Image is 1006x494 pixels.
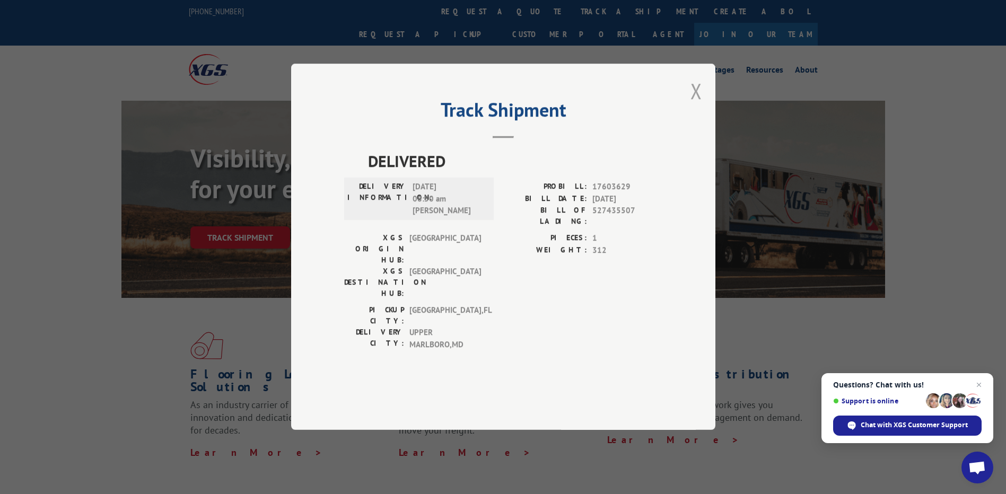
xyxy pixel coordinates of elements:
button: Close modal [690,77,702,105]
span: [DATE] 08:50 am [PERSON_NAME] [413,181,484,217]
span: 1 [592,233,662,245]
label: WEIGHT: [503,244,587,257]
span: Support is online [833,397,922,405]
span: DELIVERED [368,149,662,173]
h2: Track Shipment [344,102,662,122]
span: [GEOGRAPHIC_DATA] [409,233,481,266]
span: 312 [592,244,662,257]
label: BILL OF LADING: [503,205,587,227]
span: [GEOGRAPHIC_DATA] , FL [409,305,481,327]
div: Open chat [961,452,993,483]
span: 527435507 [592,205,662,227]
span: [GEOGRAPHIC_DATA] [409,266,481,299]
label: PIECES: [503,233,587,245]
label: XGS DESTINATION HUB: [344,266,404,299]
label: PROBILL: [503,181,587,193]
span: [DATE] [592,193,662,205]
label: PICKUP CITY: [344,305,404,327]
span: UPPER MARLBORO , MD [409,327,481,351]
span: 17603629 [592,181,662,193]
div: Chat with XGS Customer Support [833,416,982,436]
label: DELIVERY INFORMATION: [347,181,407,217]
label: XGS ORIGIN HUB: [344,233,404,266]
span: Chat with XGS Customer Support [861,420,968,430]
span: Questions? Chat with us! [833,381,982,389]
span: Close chat [973,378,985,391]
label: BILL DATE: [503,193,587,205]
label: DELIVERY CITY: [344,327,404,351]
